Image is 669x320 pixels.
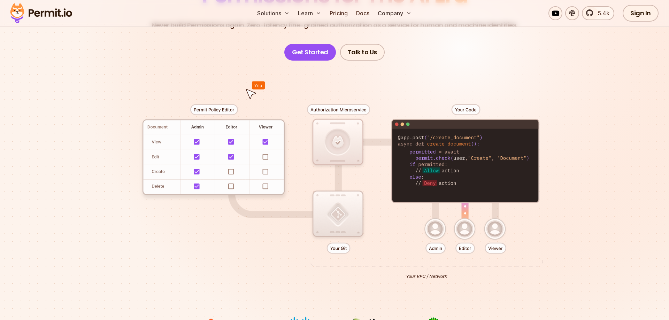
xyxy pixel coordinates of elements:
a: 5.4k [582,6,614,20]
a: Pricing [327,6,351,20]
a: Talk to Us [340,44,385,61]
button: Solutions [254,6,292,20]
button: Company [375,6,414,20]
img: Permit logo [7,1,75,25]
span: 5.4k [594,9,609,17]
a: Sign In [623,5,659,22]
a: Docs [353,6,372,20]
button: Learn [295,6,324,20]
a: Get Started [284,44,336,61]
